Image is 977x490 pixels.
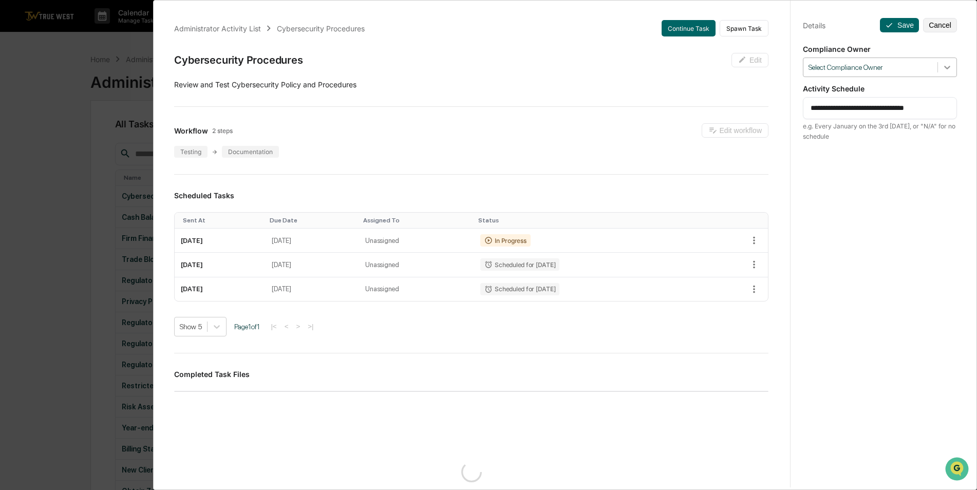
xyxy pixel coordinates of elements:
[174,126,208,135] span: Workflow
[277,24,365,33] div: Cybersecurity Procedures
[363,217,470,224] div: Toggle SortBy
[359,229,474,253] td: Unassigned
[702,123,768,138] button: Edit workflow
[480,258,559,271] div: Scheduled for [DATE]
[21,149,65,159] span: Data Lookup
[175,229,266,253] td: [DATE]
[70,125,131,144] a: 🗄️Attestations
[359,253,474,277] td: Unassigned
[480,283,559,295] div: Scheduled for [DATE]
[183,217,261,224] div: Toggle SortBy
[85,129,127,140] span: Attestations
[270,217,355,224] div: Toggle SortBy
[102,174,124,182] span: Pylon
[10,22,187,38] p: How can we help?
[478,217,695,224] div: Toggle SortBy
[281,322,292,331] button: <
[10,150,18,158] div: 🔎
[174,146,208,158] div: Testing
[174,370,768,379] h3: Completed Task Files
[803,45,957,53] p: Compliance Owner
[923,18,957,32] button: Cancel
[174,80,356,89] span: Review and Test Cybersecurity Policy and Procedures
[35,79,168,89] div: Start new chat
[175,82,187,94] button: Start new chat
[266,277,359,301] td: [DATE]
[72,174,124,182] a: Powered byPylon
[10,79,29,97] img: 1746055101610-c473b297-6a78-478c-a979-82029cc54cd1
[880,18,919,32] button: Save
[175,253,266,277] td: [DATE]
[803,121,957,142] div: e.g. Every January on the 3rd [DATE], or "N/A" for no schedule
[6,125,70,144] a: 🖐️Preclearance
[293,322,303,331] button: >
[174,24,261,33] div: Administrator Activity List
[662,20,716,36] button: Continue Task
[10,130,18,139] div: 🖐️
[720,20,768,36] button: Spawn Task
[174,54,303,66] div: Cybersecurity Procedures
[305,322,316,331] button: >|
[175,277,266,301] td: [DATE]
[803,84,957,93] p: Activity Schedule
[266,253,359,277] td: [DATE]
[480,234,530,247] div: In Progress
[35,89,130,97] div: We're available if you need us!
[731,53,768,67] button: Edit
[266,229,359,253] td: [DATE]
[944,456,972,484] iframe: Open customer support
[74,130,83,139] div: 🗄️
[234,323,260,331] span: Page 1 of 1
[21,129,66,140] span: Preclearance
[222,146,279,158] div: Documentation
[268,322,279,331] button: |<
[359,277,474,301] td: Unassigned
[803,21,825,30] div: Details
[6,145,69,163] a: 🔎Data Lookup
[212,127,233,135] span: 2 steps
[174,191,768,200] h3: Scheduled Tasks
